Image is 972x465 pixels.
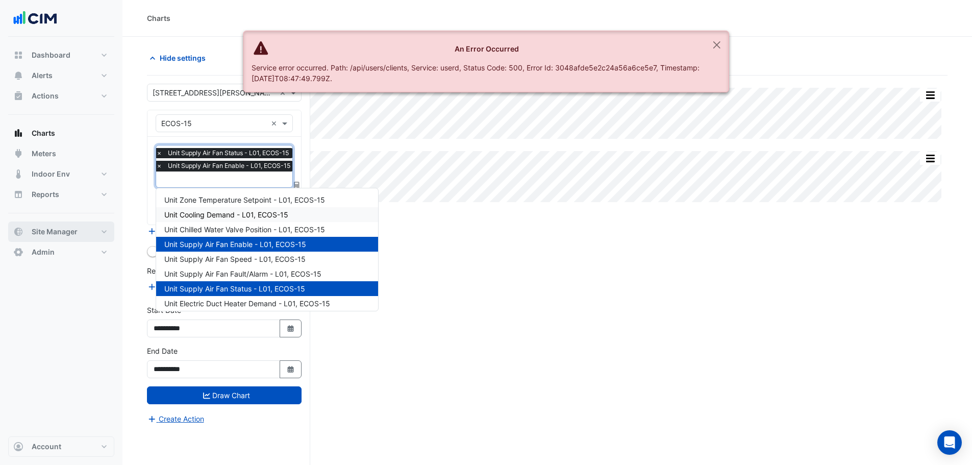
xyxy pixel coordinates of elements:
button: Meters [8,143,114,164]
app-icon: Site Manager [13,227,23,237]
button: Charts [8,123,114,143]
label: Reference Lines [147,265,201,276]
strong: An Error Occurred [455,44,519,53]
div: Open Intercom Messenger [937,430,962,455]
button: Reports [8,184,114,205]
span: Unit Supply Air Fan Speed - L01, ECOS-15 [164,255,306,263]
span: Dashboard [32,50,70,60]
button: More Options [920,89,940,102]
button: Admin [8,242,114,262]
button: Hide settings [147,49,212,67]
span: Unit Cooling Demand - L01, ECOS-15 [164,210,288,219]
span: Unit Supply Air Fan Status - L01, ECOS-15 [165,148,291,158]
button: Account [8,436,114,457]
span: Unit Supply Air Fan Status - L01, ECOS-15 [164,284,305,293]
app-icon: Reports [13,189,23,200]
span: Charts [32,128,55,138]
span: Unit Supply Air Fan Fault/Alarm - L01, ECOS-15 [164,270,321,278]
label: End Date [147,346,178,356]
span: Actions [32,91,59,101]
app-icon: Alerts [13,70,23,81]
span: Unit Zone Temperature Setpoint - L01, ECOS-15 [164,195,325,204]
app-icon: Meters [13,149,23,159]
span: × [155,161,164,171]
button: Draw Chart [147,386,302,404]
span: Account [32,442,61,452]
button: More Options [920,152,940,165]
div: Service error occurred. Path: /api/users/clients, Service: userd, Status Code: 500, Error Id: 304... [252,62,704,84]
app-icon: Actions [13,91,23,101]
div: Charts [147,13,170,23]
button: Site Manager [8,222,114,242]
app-icon: Dashboard [13,50,23,60]
app-icon: Admin [13,247,23,257]
span: Reports [32,189,59,200]
img: Company Logo [12,8,58,29]
app-icon: Charts [13,128,23,138]
fa-icon: Select Date [286,324,295,333]
span: Choose Function [292,181,302,189]
fa-icon: Select Date [286,365,295,374]
span: Meters [32,149,56,159]
span: × [155,148,164,158]
button: Add Equipment [147,225,209,237]
span: Site Manager [32,227,78,237]
button: Close [705,31,729,59]
app-icon: Indoor Env [13,169,23,179]
button: Create Action [147,413,205,425]
button: Alerts [8,65,114,86]
span: Unit Chilled Water Valve Position - L01, ECOS-15 [164,225,325,234]
button: Actions [8,86,114,106]
span: Admin [32,247,55,257]
span: Alerts [32,70,53,81]
label: Start Date [147,305,181,315]
button: Dashboard [8,45,114,65]
span: Unit Electric Duct Heater Demand - L01, ECOS-15 [164,299,330,308]
button: Add Reference Line [147,281,223,292]
span: Unit Supply Air Fan Enable - L01, ECOS-15 [165,161,293,171]
div: Options List [156,188,378,311]
span: Hide settings [160,53,206,63]
span: Unit Supply Air Fan Enable - L01, ECOS-15 [164,240,306,249]
button: Indoor Env [8,164,114,184]
span: Indoor Env [32,169,70,179]
span: Clear [271,118,280,129]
